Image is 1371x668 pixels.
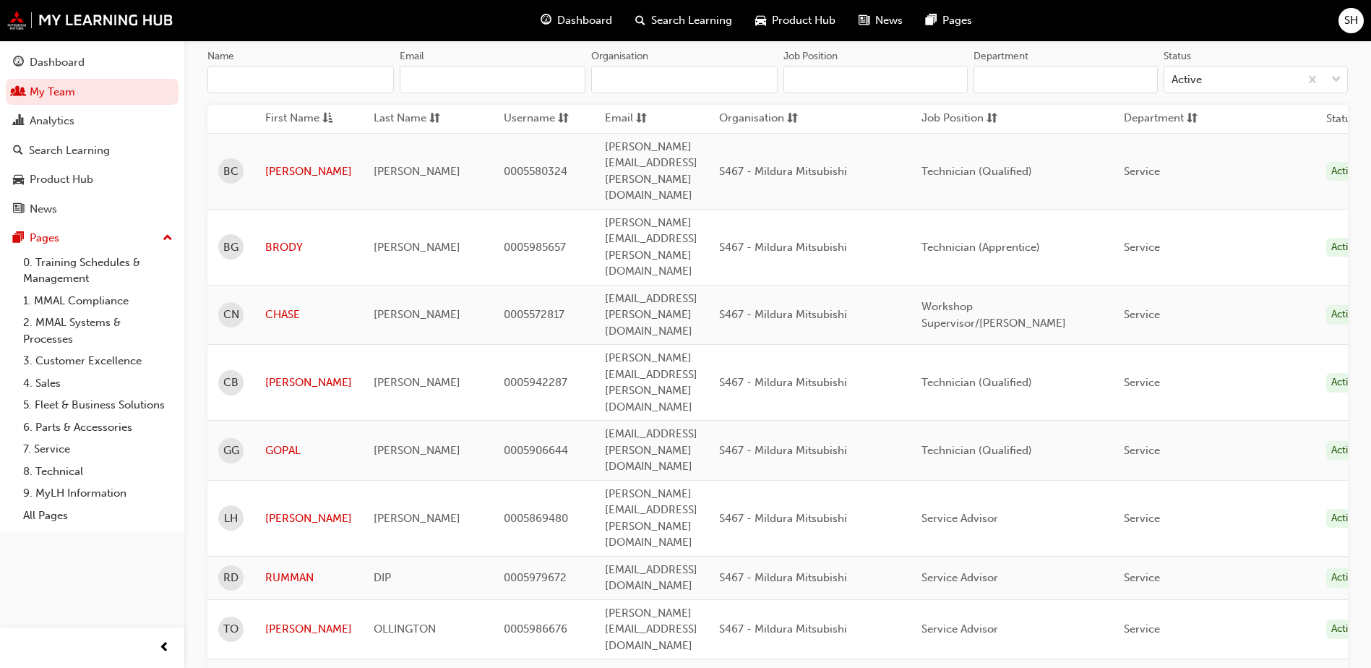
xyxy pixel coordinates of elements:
span: 0005572817 [504,308,564,321]
span: [PERSON_NAME] [374,376,460,389]
span: Search Learning [651,12,732,29]
span: Job Position [921,110,984,128]
span: S467 - Mildura Mitsubishi [719,241,847,254]
a: 2. MMAL Systems & Processes [17,312,179,350]
span: guage-icon [13,56,24,69]
div: Active [1326,238,1364,257]
a: search-iconSearch Learning [624,6,744,35]
span: [PERSON_NAME][EMAIL_ADDRESS][PERSON_NAME][DOMAIN_NAME] [605,487,697,549]
div: Analytics [30,113,74,129]
button: Emailsorting-icon [605,110,684,128]
span: guage-icon [541,12,551,30]
span: CN [223,307,239,323]
a: RUMMAN [265,570,352,586]
span: prev-icon [159,639,170,657]
div: Organisation [591,49,648,64]
a: pages-iconPages [914,6,984,35]
span: Service Advisor [921,571,998,584]
div: Job Position [783,49,838,64]
span: Technician (Apprentice) [921,241,1040,254]
span: [PERSON_NAME] [374,241,460,254]
span: CB [223,374,238,391]
button: Pages [6,225,179,252]
a: 4. Sales [17,372,179,395]
div: Name [207,49,234,64]
span: sorting-icon [987,110,997,128]
input: Job Position [783,66,968,93]
div: Active [1326,441,1364,461]
a: [PERSON_NAME] [265,621,352,638]
div: Status [1164,49,1191,64]
span: SH [1344,12,1358,29]
div: Active [1326,620,1364,639]
span: Pages [942,12,972,29]
span: up-icon [163,229,173,248]
span: Organisation [719,110,784,128]
span: Technician (Qualified) [921,376,1032,389]
span: BC [223,163,238,180]
a: Analytics [6,108,179,134]
a: 0. Training Schedules & Management [17,252,179,290]
span: Service Advisor [921,622,998,635]
div: Pages [30,230,59,247]
span: Service [1124,376,1160,389]
span: asc-icon [322,110,333,128]
button: Job Positionsorting-icon [921,110,1001,128]
span: sorting-icon [429,110,440,128]
span: S467 - Mildura Mitsubishi [719,571,847,584]
span: chart-icon [13,115,24,128]
div: Active [1172,72,1202,88]
a: GOPAL [265,442,352,459]
span: Technician (Qualified) [921,165,1032,178]
div: Dashboard [30,54,85,71]
span: Email [605,110,633,128]
a: [PERSON_NAME] [265,510,352,527]
span: [PERSON_NAME][EMAIL_ADDRESS][PERSON_NAME][DOMAIN_NAME] [605,216,697,278]
span: [PERSON_NAME][EMAIL_ADDRESS][PERSON_NAME][DOMAIN_NAME] [605,140,697,202]
span: sorting-icon [787,110,798,128]
span: TO [223,621,238,638]
span: [PERSON_NAME] [374,308,460,321]
span: 0005985657 [504,241,566,254]
span: Workshop Supervisor/[PERSON_NAME] [921,300,1066,330]
a: news-iconNews [847,6,914,35]
span: search-icon [635,12,645,30]
a: 7. Service [17,438,179,461]
span: 0005979672 [504,571,567,584]
span: Service [1124,512,1160,525]
a: My Team [6,79,179,106]
span: pages-icon [926,12,937,30]
span: S467 - Mildura Mitsubishi [719,308,847,321]
span: pages-icon [13,232,24,245]
a: BRODY [265,239,352,256]
span: [PERSON_NAME] [374,165,460,178]
button: First Nameasc-icon [265,110,345,128]
input: Department [974,66,1158,93]
div: Product Hub [30,171,93,188]
span: S467 - Mildura Mitsubishi [719,376,847,389]
span: Service [1124,241,1160,254]
a: Dashboard [6,49,179,76]
span: down-icon [1331,71,1341,90]
span: S467 - Mildura Mitsubishi [719,622,847,635]
div: News [30,201,57,218]
span: Product Hub [772,12,835,29]
a: [PERSON_NAME] [265,163,352,180]
span: Service [1124,622,1160,635]
span: 0005986676 [504,622,567,635]
span: Service [1124,444,1160,457]
input: Organisation [591,66,778,93]
div: Active [1326,305,1364,325]
a: mmal [7,11,173,30]
a: News [6,196,179,223]
span: Dashboard [557,12,612,29]
span: [EMAIL_ADDRESS][PERSON_NAME][DOMAIN_NAME] [605,427,697,473]
a: 6. Parts & Accessories [17,416,179,439]
span: BG [223,239,238,256]
span: First Name [265,110,319,128]
span: car-icon [13,174,24,187]
span: LH [224,510,238,527]
span: sorting-icon [1187,110,1198,128]
span: Service [1124,308,1160,321]
div: Active [1326,162,1364,181]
